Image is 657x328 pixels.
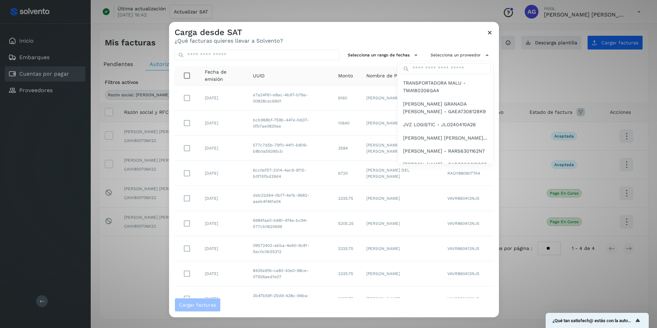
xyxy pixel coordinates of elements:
span: TRANSPORTADORA MALU - TMA180206GA4 [403,79,488,95]
button: Mostrar encuesta - ¿Qué tan satisfech@ estás con la autorización de tus facturas? [553,316,642,325]
div: MARTHA PATRICIA GONZALEZ ESPINOSA - GOEM7901214Y3 [398,131,493,144]
span: [PERSON_NAME] [PERSON_NAME]... [403,134,487,141]
span: [PERSON_NAME] GRANADA [PERSON_NAME] - GAEA7308128K9 [403,100,488,115]
span: JVZ LOGISTIC - JLO240410A26 [403,121,476,128]
div: SILVIA RAMIREZ RIOS - RARS6301162N7 [398,144,493,157]
span: [PERSON_NAME] - RARS6301162N7 [403,147,485,155]
div: CORNELIO SANCHEZ FLORES - SAFC9006188S5 [398,157,493,171]
div: JVZ LOGISTIC - JLO240410A26 [398,118,493,131]
span: [PERSON_NAME] - SAFC9006188S5 [403,160,487,168]
span: ¿Qué tan satisfech@ estás con la autorización de tus facturas? [553,318,634,323]
div: TRANSPORTADORA MALU - TMA180206GA4 [398,76,493,97]
div: ABRAHAM GRANADA ELIZALDE - GAEA7308128K9 [398,97,493,118]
